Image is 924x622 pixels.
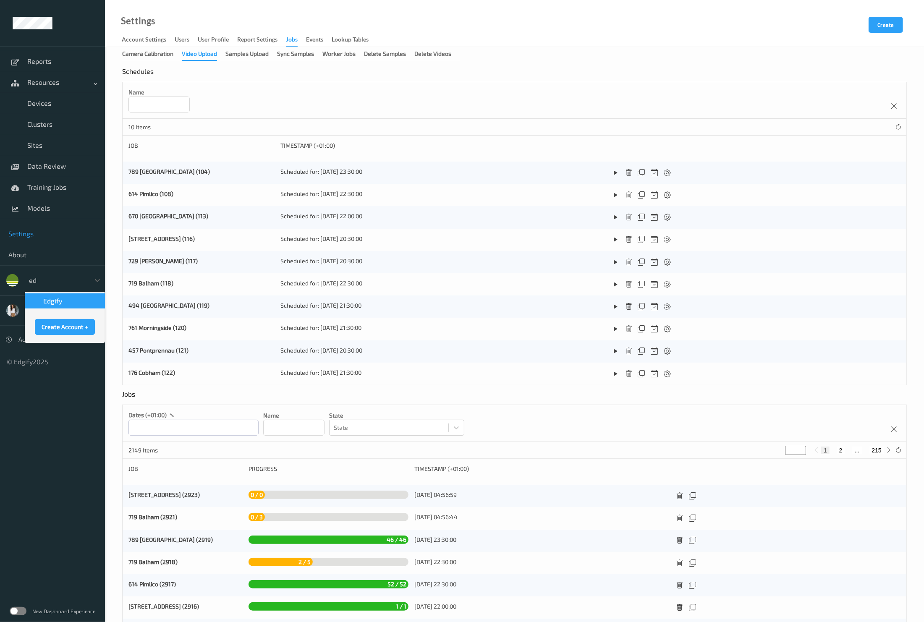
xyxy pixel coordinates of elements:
p: 2149 Items [128,446,191,455]
span: 0 / 3 [249,511,265,523]
a: Video Upload [182,50,225,57]
a: 719 Balham (118) [128,280,173,287]
a: Camera Calibration [122,50,182,57]
div: Scheduled for: [DATE] 22:30:00 [280,190,602,198]
a: Samples Upload [225,50,277,57]
div: Scheduled for: [DATE] 23:30:00 [280,167,602,176]
div: Lookup Tables [332,35,369,46]
a: User Profile [198,34,237,46]
div: Worker Jobs [322,50,356,60]
div: Camera Calibration [122,50,173,60]
a: Delete Samples [364,50,414,57]
div: [DATE] 22:00:00 [414,602,666,611]
a: 789 [GEOGRAPHIC_DATA] (2919) [128,536,213,543]
a: 670 [GEOGRAPHIC_DATA] (113) [128,212,208,220]
a: Settings [121,17,155,25]
a: 176 Cobham (122) [128,369,175,376]
button: Create [869,17,903,33]
a: 729 [PERSON_NAME] (117) [128,257,198,264]
a: Jobs [286,34,306,47]
div: Jobs [122,390,137,405]
div: events [306,35,323,46]
div: Schedules [122,67,156,82]
span: 46 / 46 [385,534,408,545]
div: Samples Upload [225,50,269,60]
div: User Profile [198,35,229,46]
div: users [175,35,189,46]
a: 789 [GEOGRAPHIC_DATA] (104) [128,168,210,175]
div: Account Settings [122,35,166,46]
p: Name [128,88,190,97]
a: 494 [GEOGRAPHIC_DATA] (119) [128,302,209,309]
div: Progress [249,465,408,473]
a: Sync Samples [277,50,322,57]
div: Job [128,141,275,150]
button: 2 [837,447,845,454]
p: dates (+01:00) [128,411,167,419]
div: Video Upload [182,50,217,61]
a: Account Settings [122,34,175,46]
div: Scheduled for: [DATE] 22:30:00 [280,279,602,287]
a: Worker Jobs [322,50,364,57]
div: Timestamp (+01:00) [280,141,602,150]
p: 10 Items [128,123,191,131]
a: Report Settings [237,34,286,46]
button: 1 [821,447,830,454]
div: Report Settings [237,35,277,46]
a: 761 Morningside (120) [128,324,186,331]
div: Delete Samples [364,50,406,60]
button: ... [852,447,862,454]
span: 1 / 1 [394,601,408,612]
a: [STREET_ADDRESS] (2923) [128,491,200,498]
div: Scheduled for: [DATE] 20:30:00 [280,235,602,243]
div: Scheduled for: [DATE] 22:00:00 [280,212,602,220]
div: Delete Videos [414,50,451,60]
a: 719 Balham (2918) [128,558,178,565]
button: 215 [869,447,884,454]
div: Scheduled for: [DATE] 21:30:00 [280,301,602,310]
div: [DATE] 23:30:00 [414,536,666,544]
p: State [329,411,464,420]
span: 52 / 52 [385,578,408,590]
div: Scheduled for: [DATE] 21:30:00 [280,368,602,377]
a: Lookup Tables [332,34,377,46]
div: Timestamp (+01:00) [414,465,666,473]
p: Name [263,411,325,420]
div: Job [128,465,243,473]
div: Scheduled for: [DATE] 20:30:00 [280,257,602,265]
div: [DATE] 22:30:00 [414,580,666,588]
div: Jobs [286,35,298,47]
div: [DATE] 04:56:44 [414,513,666,521]
a: Delete Videos [414,50,460,57]
a: 457 Pontprennau (121) [128,347,188,354]
div: Scheduled for: [DATE] 21:30:00 [280,324,602,332]
span: 2 / 5 [296,556,313,567]
a: 614 Pimlico (2917) [128,580,176,588]
div: [DATE] 22:30:00 [414,558,666,566]
div: Scheduled for: [DATE] 20:30:00 [280,346,602,355]
a: [STREET_ADDRESS] (116) [128,235,195,242]
span: 0 / 0 [249,489,265,500]
a: 719 Balham (2921) [128,513,177,520]
a: users [175,34,198,46]
div: Sync Samples [277,50,314,60]
a: [STREET_ADDRESS] (2916) [128,603,199,610]
div: [DATE] 04:56:59 [414,491,666,499]
a: events [306,34,332,46]
a: 614 Pimlico (108) [128,190,173,197]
